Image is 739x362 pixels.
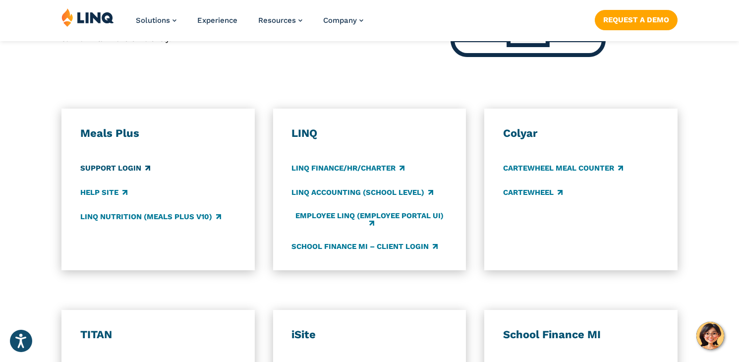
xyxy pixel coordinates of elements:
[503,187,563,198] a: CARTEWHEEL
[80,126,236,140] h3: Meals Plus
[503,163,623,174] a: CARTEWHEEL Meal Counter
[136,16,170,25] span: Solutions
[197,16,237,25] a: Experience
[258,16,302,25] a: Resources
[258,16,296,25] span: Resources
[503,126,659,140] h3: Colyar
[291,328,448,342] h3: iSite
[136,8,363,41] nav: Primary Navigation
[80,328,236,342] h3: TITAN
[80,163,150,174] a: Support Login
[595,8,678,30] nav: Button Navigation
[291,163,404,174] a: LINQ Finance/HR/Charter
[291,241,438,252] a: School Finance MI – Client Login
[323,16,357,25] span: Company
[80,187,127,198] a: Help Site
[291,211,448,228] a: Employee LINQ (Employee Portal UI)
[291,126,448,140] h3: LINQ
[291,187,433,198] a: LINQ Accounting (school level)
[696,322,724,350] button: Hello, have a question? Let’s chat.
[136,16,176,25] a: Solutions
[595,10,678,30] a: Request a Demo
[503,328,659,342] h3: School Finance MI
[61,8,114,27] img: LINQ | K‑12 Software
[323,16,363,25] a: Company
[80,211,221,222] a: LINQ Nutrition (Meals Plus v10)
